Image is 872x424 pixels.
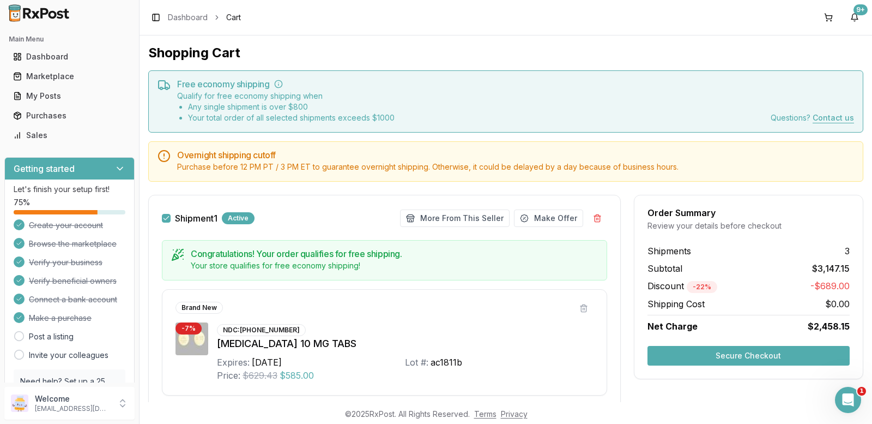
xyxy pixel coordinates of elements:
iframe: Intercom live chat [835,387,861,413]
h2: Main Menu [9,35,130,44]
span: Net Charge [647,321,698,332]
span: 75 % [14,197,30,208]
p: Let's finish your setup first! [14,184,125,195]
a: Privacy [501,409,528,419]
div: NDC: [PHONE_NUMBER] [217,324,306,336]
div: Brand New [175,302,223,314]
div: Your store qualifies for free economy shipping! [191,260,598,271]
div: Questions? [771,112,854,123]
button: Make Offer [514,210,583,227]
a: Sales [9,126,130,145]
div: Lot #: [405,356,428,369]
span: Shipment 1 [175,214,217,223]
nav: breadcrumb [168,12,241,23]
span: Create your account [29,220,103,231]
span: Discount [647,280,717,291]
span: $2,458.15 [808,320,850,333]
div: - 7 % [175,323,202,335]
span: Browse the marketplace [29,238,117,249]
div: My Posts [13,91,126,101]
span: Connect a bank account [29,294,117,305]
div: Price: [217,369,240,382]
div: Active [222,212,255,224]
span: Verify your business [29,257,102,268]
span: Cart [226,12,241,23]
div: Expires: [217,356,250,369]
li: Any single shipment is over $ 800 [188,101,395,112]
h3: Getting started [14,162,75,175]
span: $629.43 [243,369,277,382]
div: Marketplace [13,71,126,82]
div: Purchases [13,110,126,121]
div: Dashboard [13,51,126,62]
span: Make a purchase [29,313,92,324]
span: 1 [857,387,866,396]
button: Secure Checkout [647,346,850,366]
a: My Posts [9,86,130,106]
a: Marketplace [9,67,130,86]
div: - 22 % [687,281,717,293]
h5: Free economy shipping [177,80,854,88]
div: Purchase before 12 PM PT / 3 PM ET to guarantee overnight shipping. Otherwise, it could be delaye... [177,162,854,172]
h1: Shopping Cart [148,44,863,62]
h5: Congratulations! Your order qualifies for free shipping. [191,249,598,258]
span: Shipping Cost [647,297,705,310]
span: $585.00 [280,369,314,382]
button: My Posts [4,87,135,105]
button: Marketplace [4,68,135,85]
button: Purchases [4,107,135,124]
span: $3,147.15 [812,262,850,275]
img: RxPost Logo [4,4,74,22]
img: Jardiance 10 MG TABS [175,323,208,355]
div: Qualify for free economy shipping when [177,91,395,123]
button: Sales [4,127,135,144]
span: Subtotal [647,262,682,275]
a: Dashboard [9,47,130,67]
div: [MEDICAL_DATA] 10 MG TABS [217,336,594,351]
span: $0.00 [825,297,850,310]
a: Dashboard [168,12,208,23]
button: More From This Seller [400,210,510,227]
li: Your total order of all selected shipments exceeds $ 1000 [188,112,395,123]
a: Invite your colleagues [29,350,108,361]
div: 9+ [853,4,868,15]
img: User avatar [11,395,28,412]
div: Review your details before checkout [647,220,850,231]
span: Verify beneficial owners [29,276,117,286]
button: Dashboard [4,48,135,65]
p: [EMAIL_ADDRESS][DOMAIN_NAME] [35,404,111,413]
span: Shipments [647,244,691,258]
span: 3 [845,244,850,258]
div: ac1811b [431,356,462,369]
a: Purchases [9,106,130,126]
span: -$689.00 [810,279,850,293]
div: [DATE] [252,356,282,369]
a: Post a listing [29,331,74,342]
div: Sales [13,130,126,141]
p: Welcome [35,393,111,404]
div: Order Summary [647,208,850,217]
h5: Overnight shipping cutoff [177,151,854,159]
button: 9+ [846,9,863,26]
p: Need help? Set up a 25 minute call with our team to set up. [20,376,119,409]
a: Terms [474,409,496,419]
